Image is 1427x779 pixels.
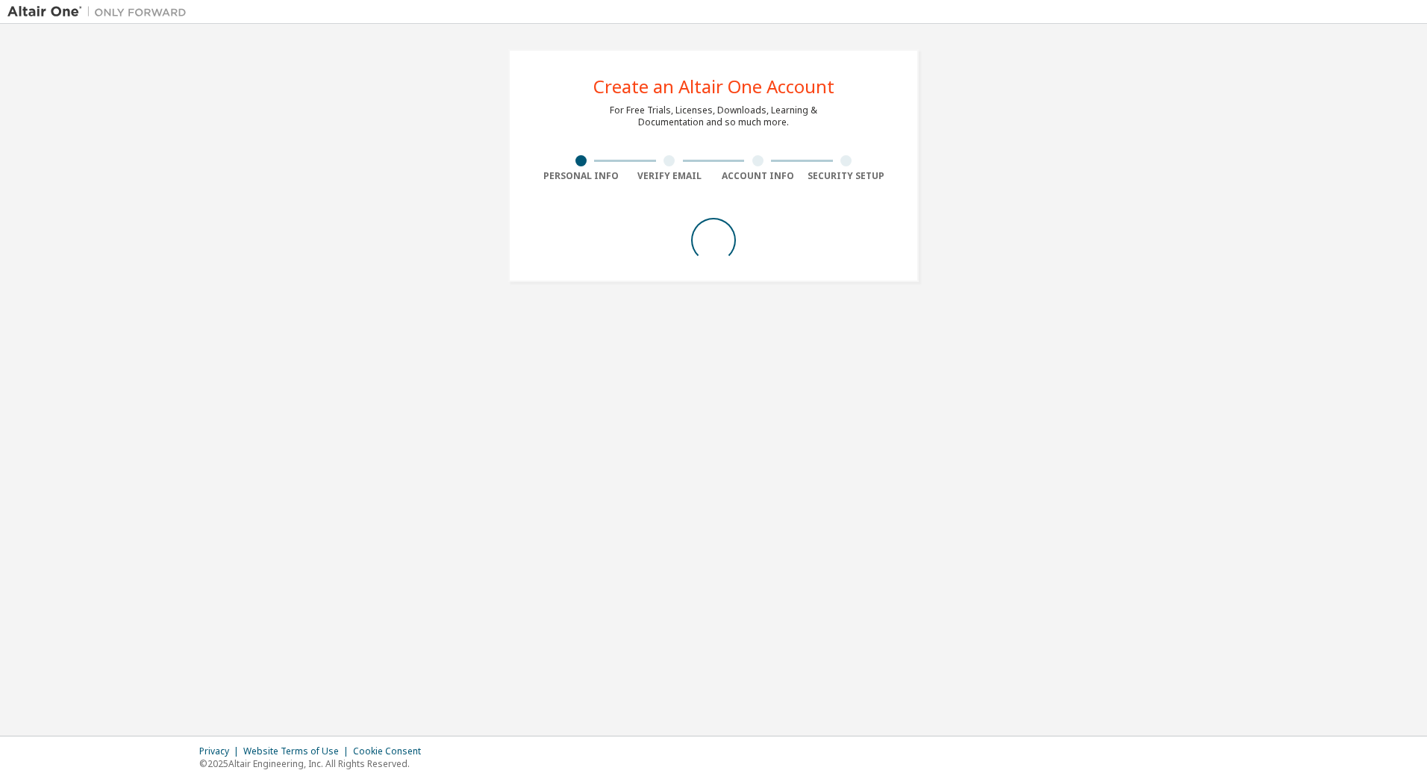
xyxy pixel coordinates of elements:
[610,104,817,128] div: For Free Trials, Licenses, Downloads, Learning & Documentation and so much more.
[243,745,353,757] div: Website Terms of Use
[713,170,802,182] div: Account Info
[199,757,430,770] p: © 2025 Altair Engineering, Inc. All Rights Reserved.
[625,170,714,182] div: Verify Email
[7,4,194,19] img: Altair One
[593,78,834,96] div: Create an Altair One Account
[802,170,891,182] div: Security Setup
[537,170,625,182] div: Personal Info
[353,745,430,757] div: Cookie Consent
[199,745,243,757] div: Privacy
